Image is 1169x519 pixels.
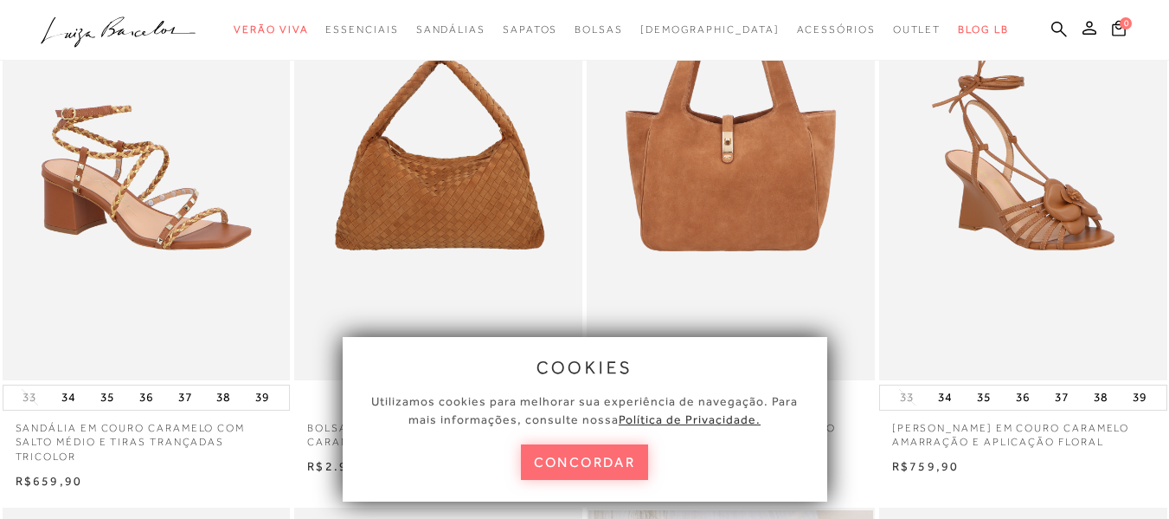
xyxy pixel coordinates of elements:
button: 36 [1011,386,1035,410]
button: 35 [972,386,996,410]
button: 37 [173,386,197,410]
button: 34 [933,386,957,410]
a: noSubCategoriesText [640,14,780,46]
span: [DEMOGRAPHIC_DATA] [640,23,780,36]
button: 38 [211,386,235,410]
a: noSubCategoriesText [234,14,308,46]
a: BOLSA HOBO EM CAMURÇA TRESSÊ CARAMELO GRANDE [294,411,582,451]
button: 33 [17,389,42,405]
span: Acessórios [797,23,876,36]
a: noSubCategoriesText [893,14,941,46]
button: 37 [1050,386,1074,410]
a: SANDÁLIA EM COURO CARAMELO COM SALTO MÉDIO E TIRAS TRANÇADAS TRICOLOR [3,411,291,464]
a: noSubCategoriesText [797,14,876,46]
button: 33 [895,389,919,405]
a: noSubCategoriesText [325,14,398,46]
span: Essenciais [325,23,398,36]
span: Sapatos [503,23,557,36]
span: R$759,90 [892,459,960,473]
a: noSubCategoriesText [575,14,623,46]
span: Bolsas [575,23,623,36]
a: Política de Privacidade. [619,412,761,426]
span: Outlet [893,23,941,36]
span: R$2.999,90 [307,459,389,473]
button: 34 [56,386,80,410]
a: noSubCategoriesText [503,14,557,46]
span: Sandálias [416,23,485,36]
span: Utilizamos cookies para melhorar sua experiência de navegação. Para mais informações, consulte nossa [371,394,798,426]
button: 39 [1127,386,1152,410]
span: R$659,90 [16,474,83,488]
a: noSubCategoriesText [416,14,485,46]
a: BLOG LB [958,14,1008,46]
span: Verão Viva [234,23,308,36]
button: concordar [521,444,649,480]
button: 35 [95,386,119,410]
span: cookies [536,358,633,377]
button: 36 [134,386,158,410]
button: 39 [250,386,274,410]
button: 0 [1107,19,1131,42]
span: BLOG LB [958,23,1008,36]
span: 0 [1120,17,1132,29]
button: 38 [1089,386,1113,410]
a: [PERSON_NAME] EM COURO CARAMELO AMARRAÇÃO E APLICAÇÃO FLORAL [879,411,1167,451]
